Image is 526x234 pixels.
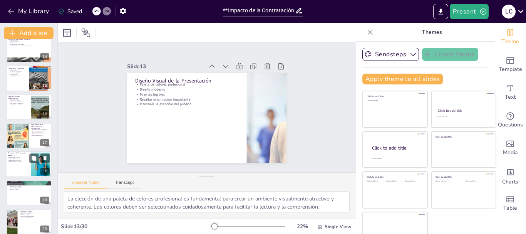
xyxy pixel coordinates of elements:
button: Delete Slide [40,154,50,163]
div: 16 [6,94,52,120]
div: 14 [40,53,49,60]
p: Investigación continua [8,183,49,184]
div: Click to add text [367,100,422,102]
div: 19 [40,197,49,204]
div: Click to add title [372,145,421,152]
span: Questions [498,121,523,129]
p: Selección adecuada de recursos [8,101,29,103]
p: Beneficios de la educación [31,133,49,135]
p: Priorizar la legibilidad [8,72,27,74]
p: Promoción de la Inclusión Social [8,152,29,157]
button: Speaker Notes [64,180,107,189]
div: Add charts and graphs [495,162,526,190]
p: Comprensión del impacto [8,185,49,187]
div: 15 [6,66,52,91]
p: Diseño moderno [135,87,239,92]
p: Gráficos estadísticos [8,41,49,42]
span: Text [505,93,516,101]
p: Educación y sensibilización [20,213,49,214]
div: Click to add title [436,175,491,178]
button: L C [502,4,516,19]
p: Entorno laboral justo [31,132,49,133]
p: Futuras Investigaciones [8,182,49,184]
p: Beneficios de la inclusión [8,160,29,162]
input: Insert title [223,5,295,16]
div: Click to add title [438,108,489,113]
div: 14 [6,37,52,62]
p: Accesibilidad para todos [8,75,27,77]
p: Uso de Recursos Audiovisuales [8,95,29,99]
p: Políticas inclusivas [8,155,29,157]
p: Diseño Visual de la Presentación [135,77,239,84]
div: Click to add text [386,180,403,182]
button: Sendsteps [362,48,419,61]
p: Videos explicativos [8,39,49,41]
div: Add a table [495,190,526,217]
p: Infografías [8,42,49,44]
div: 18 [6,152,52,178]
span: Theme [501,37,519,46]
div: Add ready made slides [495,51,526,79]
p: Mantener la atención del público [135,102,239,107]
div: Click to add text [367,180,384,182]
span: Template [499,65,522,74]
p: Responsabilidad compartida [8,161,29,163]
div: Layout [61,27,73,39]
p: Empoderamiento de trabajadores [31,129,49,131]
textarea: La elección de una paleta de colores profesional es fundamental para crear un ambiente visualment... [64,191,350,212]
p: Diversidad en el trabajo [8,157,29,158]
p: Interactividad en el aprendizaje [8,44,49,45]
span: Single View [325,224,351,230]
button: Present [450,4,488,19]
div: L C [502,5,516,19]
button: Transcript [107,180,142,189]
span: Charts [502,178,518,186]
p: Responsabilidad social [31,135,49,136]
div: 17 [40,139,49,146]
div: 15 [40,82,49,89]
div: Slide 13 [127,63,203,70]
button: Export to PowerPoint [433,4,448,19]
p: Enriquecimiento de la experiencia de aprendizaje [8,45,49,47]
div: Add text boxes [495,79,526,106]
p: Desarrollo de políticas [8,184,49,186]
div: 17 [6,123,52,148]
p: Paleta de colores profesional [135,82,239,87]
div: Change the overall theme [495,23,526,51]
span: Position [81,28,90,37]
p: Impacto pedagógico [8,98,29,100]
span: Media [503,148,518,157]
p: Resaltar información importante [135,97,239,102]
div: Click to add title [367,95,422,98]
div: 22 % [293,223,312,230]
p: Importancia de la Educación en la Contratación [31,123,49,130]
p: Derechos y responsabilidades [20,216,49,217]
span: Table [503,204,517,212]
p: Tamaño adecuado del texto [8,71,27,72]
button: Apply theme to all slides [362,74,443,84]
button: Create theme [422,48,478,61]
button: Duplicate Slide [29,154,39,163]
div: Click to add text [405,180,422,182]
div: Add images, graphics, shapes or video [495,134,526,162]
div: Click to add title [436,135,491,138]
div: Click to add title [367,175,422,178]
div: Slide 13 / 30 [61,223,211,230]
p: Mejora de la retención [8,100,29,101]
div: 19 [6,180,52,206]
p: Tipografía y Legibilidad [8,67,27,70]
p: Cultura de inclusión [8,158,29,160]
div: Click to add body [372,158,420,160]
button: My Library [6,5,52,17]
div: 18 [40,168,50,175]
p: Diseño tipográfico [8,74,27,76]
button: Add slide [4,27,54,39]
p: Comprensión de derechos [31,130,49,132]
p: Inclusión en el sistema [20,212,49,213]
div: Click to add text [466,180,490,182]
p: Fuentes legibles [8,70,27,71]
div: Click to add text [436,180,460,182]
p: Dinamismo en la presentación [8,103,29,104]
div: Click to add text [437,116,489,118]
p: Fuentes legibles [135,92,239,97]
